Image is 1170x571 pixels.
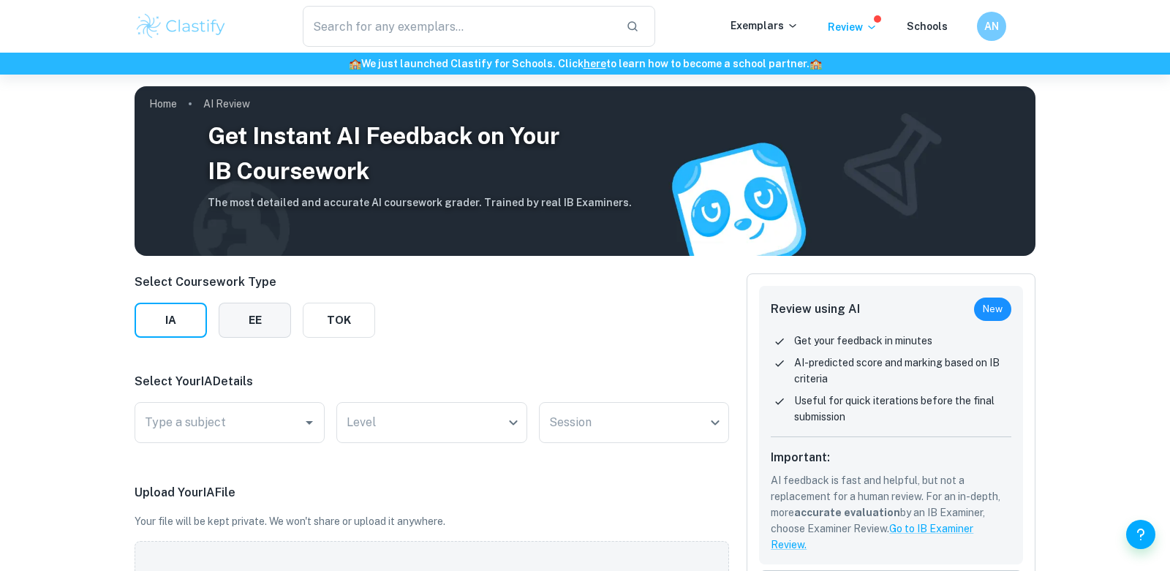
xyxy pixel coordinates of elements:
button: IA [135,303,207,338]
p: Select Coursework Type [135,273,375,291]
h3: Get Instant AI Feedback on Your IB Coursework [208,118,632,189]
p: AI Review [203,96,250,112]
h6: Important: [771,449,1011,466]
p: Select Your IA Details [135,373,729,390]
img: Clastify logo [135,12,227,41]
button: AN [977,12,1006,41]
span: New [974,302,1011,317]
p: AI-predicted score and marking based on IB criteria [794,355,1011,387]
p: AI feedback is fast and helpful, but not a replacement for a human review. For an in-depth, more ... [771,472,1011,553]
b: accurate evaluation [794,507,900,518]
h6: Review using AI [771,300,860,318]
button: Open [299,412,320,433]
img: AI Review Cover [135,86,1035,256]
input: Search for any exemplars... [303,6,614,47]
p: Useful for quick iterations before the final submission [794,393,1011,425]
p: Upload Your IA File [135,484,729,502]
button: TOK [303,303,375,338]
p: Review [828,19,877,35]
h6: The most detailed and accurate AI coursework grader. Trained by real IB Examiners. [208,194,632,211]
button: EE [219,303,291,338]
a: here [584,58,606,69]
button: Help and Feedback [1126,520,1155,549]
span: 🏫 [809,58,822,69]
p: Exemplars [731,18,799,34]
p: Get your feedback in minutes [794,333,932,349]
h6: We just launched Clastify for Schools. Click to learn how to become a school partner. [3,56,1167,72]
a: Home [149,94,177,114]
h6: AN [984,18,1000,34]
p: Your file will be kept private. We won't share or upload it anywhere. [135,513,729,529]
span: 🏫 [349,58,361,69]
a: Schools [907,20,948,32]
